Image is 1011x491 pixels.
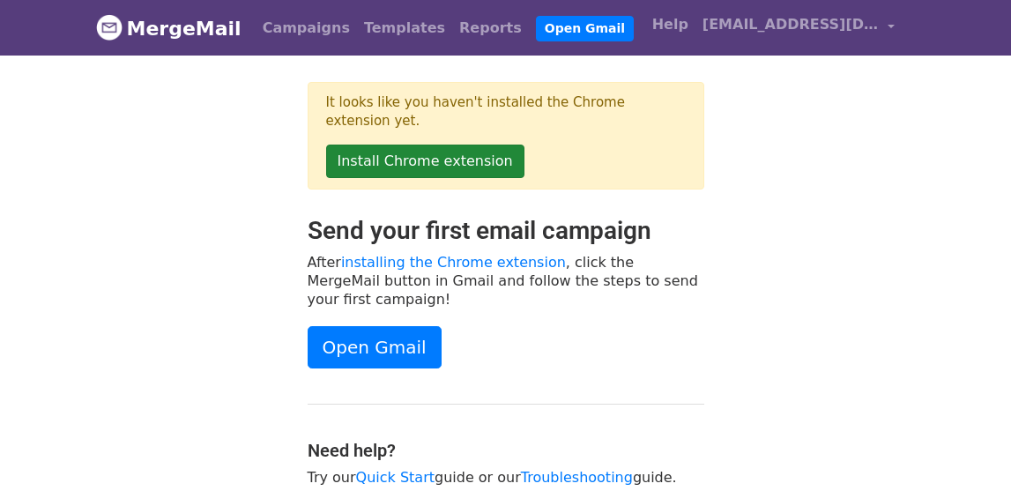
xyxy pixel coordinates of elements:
img: MergeMail logo [96,14,123,41]
a: installing the Chrome extension [341,254,566,271]
a: Quick Start [356,469,435,486]
iframe: Chat Widget [923,406,1011,491]
a: Campaigns [256,11,357,46]
a: Help [645,7,695,42]
p: After , click the MergeMail button in Gmail and follow the steps to send your first campaign! [308,253,704,309]
h4: Need help? [308,440,704,461]
a: Install Chrome extension [326,145,524,178]
span: [EMAIL_ADDRESS][DOMAIN_NAME] [702,14,879,35]
p: It looks like you haven't installed the Chrome extension yet. [326,93,686,130]
a: Troubleshooting [521,469,633,486]
a: Templates [357,11,452,46]
a: [EMAIL_ADDRESS][DOMAIN_NAME] [695,7,902,48]
h2: Send your first email campaign [308,216,704,246]
a: MergeMail [96,10,242,47]
a: Open Gmail [308,326,442,368]
a: Reports [452,11,529,46]
p: Try our guide or our guide. [308,468,704,487]
a: Open Gmail [536,16,634,41]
